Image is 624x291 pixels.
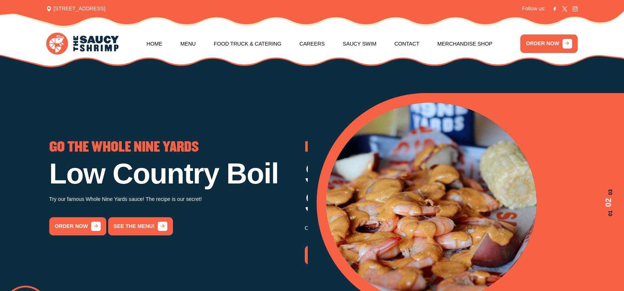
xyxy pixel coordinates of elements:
[299,30,324,58] a: Careers
[46,33,119,54] img: logo
[49,141,198,154] span: GO THE WHOLE NINE YARDS
[305,246,362,264] a: order now
[49,141,305,235] div: 2 / 3
[180,30,196,58] a: Menu
[108,217,173,236] a: See the menu!
[603,198,614,207] span: 02
[49,217,106,236] a: order now
[343,30,377,58] a: Saucy Swim
[305,159,560,217] h1: Sizzling Savory Seafood
[305,224,560,233] p: Come and try a taste of Statesboro's oldest Low Country Boil restaurant!
[305,141,414,154] span: LOW COUNTRY BOIL
[520,34,577,53] a: ORDER NOW
[49,159,305,188] h1: Low Country Boil
[603,189,614,195] span: 03
[394,30,419,58] a: Contact
[214,30,281,58] a: Food Truck & Catering
[603,210,614,216] span: 01
[49,195,305,204] p: Try our famous Whole Nine Yards sauce! The recipe is our secret!
[305,141,560,264] div: 3 / 3
[46,5,105,13] span: [STREET_ADDRESS]
[522,5,546,13] span: Follow us:
[437,30,493,58] a: Merchandise Shop
[147,30,162,58] a: Home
